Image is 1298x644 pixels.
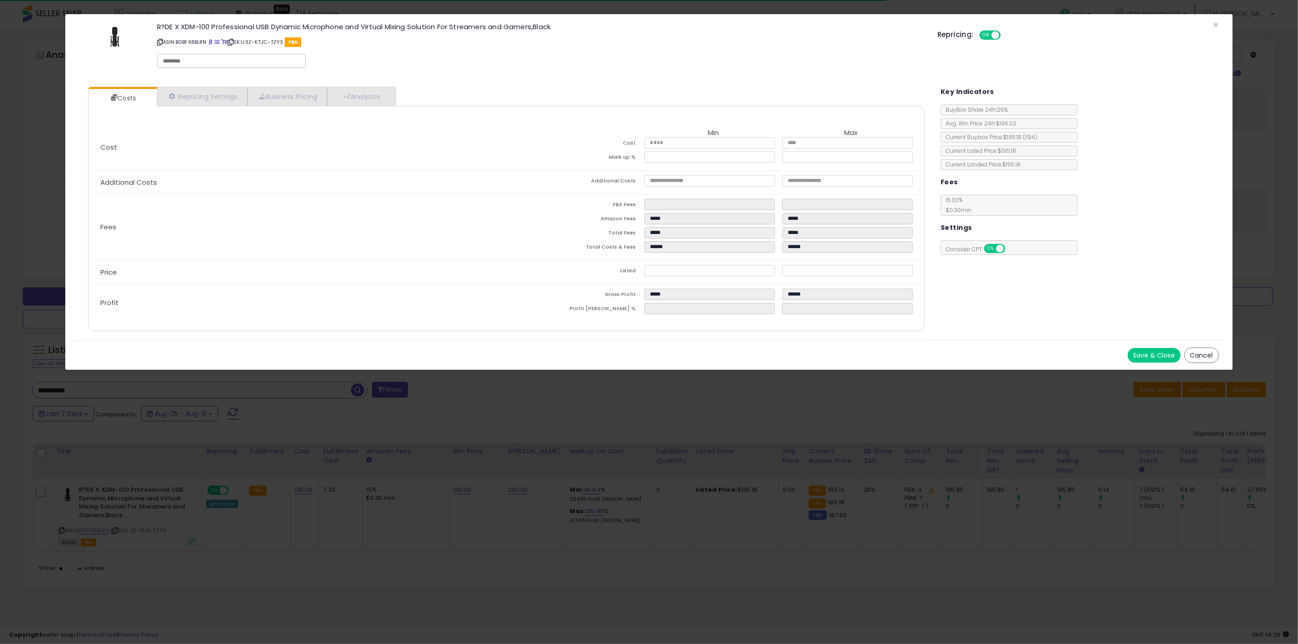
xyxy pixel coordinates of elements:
td: Mark up % [507,151,644,166]
h5: Key Indicators [941,86,994,98]
span: OFF [999,31,1014,39]
h5: Settings [941,222,972,234]
td: Gross Profit [507,289,644,303]
span: Current Landed Price: $195.18 [941,161,1021,168]
span: Avg. Win Price 24h: $196.02 [941,119,1016,127]
h5: Fees [941,177,958,188]
span: Current Listed Price: $195.18 [941,147,1016,155]
p: Price [93,269,507,276]
td: Total Costs & Fees [507,241,644,255]
span: ( FBA ) [1023,133,1037,141]
td: Listed [507,265,644,279]
h3: R?DE X XDM-100 Professional USB Dynamic Microphone and Virtual Mixing Solution For Streamers and ... [157,23,924,30]
p: ASIN: B0BF98BLRN | SKU: 3Z-KTJC-TZY3 [157,35,924,49]
a: Your listing only [221,38,226,46]
td: Total Fees [507,227,644,241]
td: FBA Fees [507,199,644,213]
span: FBA [285,37,302,47]
p: Additional Costs [93,179,507,186]
button: Save & Close [1128,348,1181,363]
span: 15.00 % [941,196,972,214]
span: × [1213,18,1219,31]
a: Business Pricing [247,87,327,106]
img: 31doSBOD47L._SL60_.jpg [101,23,128,51]
th: Min [644,129,782,137]
th: Max [782,129,920,137]
a: All offer listings [215,38,220,46]
a: Analytics [327,87,395,106]
td: Additional Costs [507,175,644,189]
span: Consider CPT: [941,245,1017,253]
a: Repricing Settings [157,87,247,106]
td: Profit [PERSON_NAME] % [507,303,644,317]
button: Cancel [1184,348,1219,363]
span: $195.18 [1003,133,1037,141]
td: Amazon Fees [507,213,644,227]
span: BuyBox Share 24h: 26% [941,106,1008,114]
span: Current Buybox Price: [941,133,1037,141]
td: Cost [507,137,644,151]
span: ON [980,31,992,39]
span: $0.30 min [941,206,972,214]
a: Costs [89,89,156,107]
a: BuyBox page [208,38,213,46]
h5: Repricing: [937,31,974,38]
p: Profit [93,299,507,306]
p: Cost [93,144,507,151]
p: Fees [93,223,507,231]
span: OFF [1004,245,1019,253]
span: ON [985,245,997,253]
